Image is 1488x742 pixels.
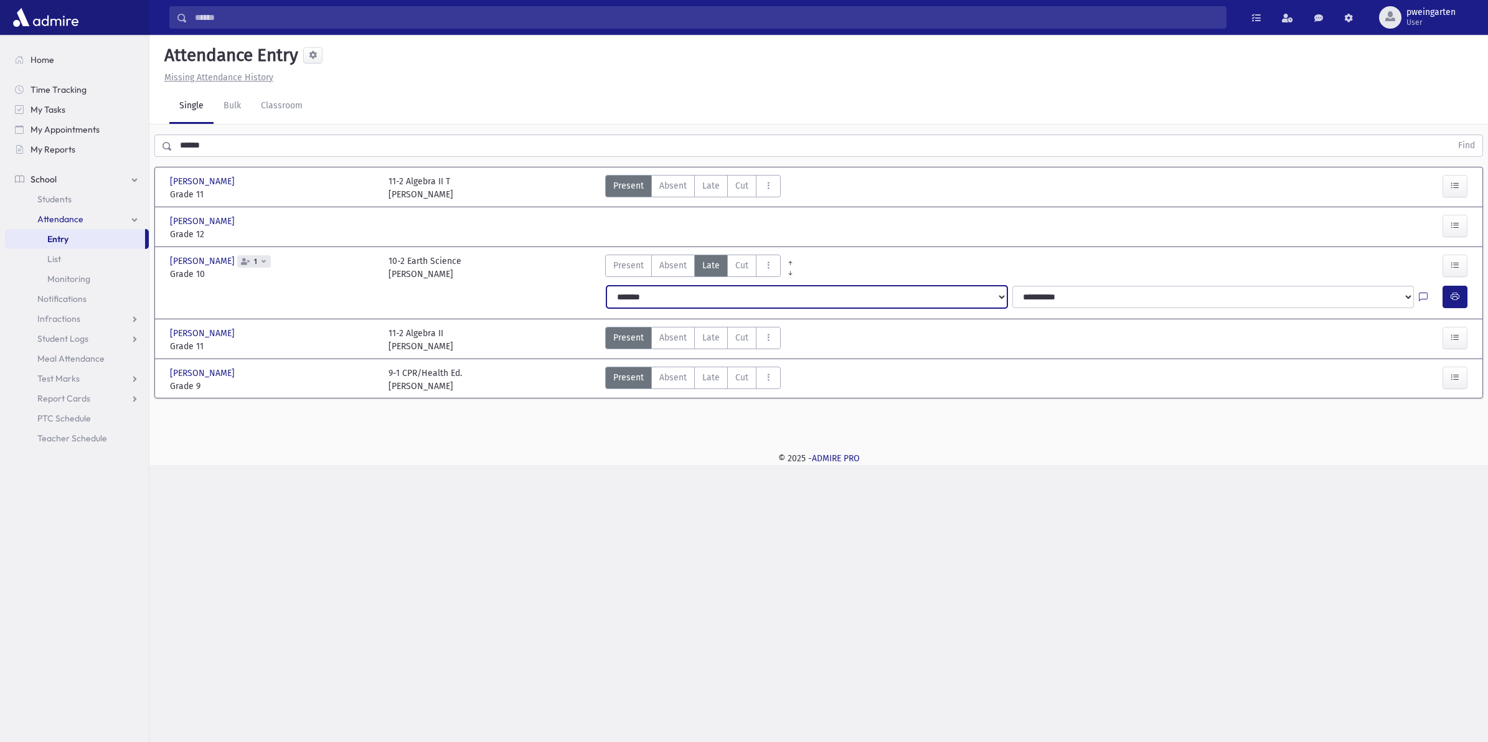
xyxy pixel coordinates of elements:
[5,289,149,309] a: Notifications
[5,349,149,369] a: Meal Attendance
[702,331,720,344] span: Late
[388,327,453,353] div: 11-2 Algebra II [PERSON_NAME]
[31,174,57,185] span: School
[37,373,80,384] span: Test Marks
[613,371,644,384] span: Present
[31,144,75,155] span: My Reports
[37,293,87,304] span: Notifications
[1406,7,1456,17] span: pweingarten
[613,259,644,272] span: Present
[170,327,237,340] span: [PERSON_NAME]
[37,313,80,324] span: Infractions
[170,367,237,380] span: [PERSON_NAME]
[170,228,376,241] span: Grade 12
[659,179,687,192] span: Absent
[659,371,687,384] span: Absent
[613,179,644,192] span: Present
[659,259,687,272] span: Absent
[5,329,149,349] a: Student Logs
[31,124,100,135] span: My Appointments
[702,371,720,384] span: Late
[388,255,461,281] div: 10-2 Earth Science [PERSON_NAME]
[170,380,376,393] span: Grade 9
[37,433,107,444] span: Teacher Schedule
[170,268,376,281] span: Grade 10
[37,353,105,364] span: Meal Attendance
[5,388,149,408] a: Report Cards
[5,408,149,428] a: PTC Schedule
[605,367,781,393] div: AttTypes
[735,179,748,192] span: Cut
[187,6,1226,29] input: Search
[37,214,83,225] span: Attendance
[37,333,88,344] span: Student Logs
[5,120,149,139] a: My Appointments
[605,175,781,201] div: AttTypes
[659,331,687,344] span: Absent
[388,175,453,201] div: 11-2 Algebra II T [PERSON_NAME]
[169,89,214,124] a: Single
[702,179,720,192] span: Late
[702,259,720,272] span: Late
[214,89,251,124] a: Bulk
[170,255,237,268] span: [PERSON_NAME]
[5,428,149,448] a: Teacher Schedule
[252,258,260,266] span: 1
[5,229,145,249] a: Entry
[47,273,90,284] span: Monitoring
[5,169,149,189] a: School
[164,72,273,83] u: Missing Attendance History
[5,249,149,269] a: List
[10,5,82,30] img: AdmirePro
[5,100,149,120] a: My Tasks
[159,45,298,66] h5: Attendance Entry
[170,188,376,201] span: Grade 11
[170,175,237,188] span: [PERSON_NAME]
[159,72,273,83] a: Missing Attendance History
[47,233,68,245] span: Entry
[735,331,748,344] span: Cut
[5,50,149,70] a: Home
[5,80,149,100] a: Time Tracking
[169,452,1468,465] div: © 2025 -
[605,327,781,353] div: AttTypes
[31,84,87,95] span: Time Tracking
[735,259,748,272] span: Cut
[5,309,149,329] a: Infractions
[47,253,61,265] span: List
[1451,135,1482,156] button: Find
[37,413,91,424] span: PTC Schedule
[388,367,462,393] div: 9-1 CPR/Health Ed. [PERSON_NAME]
[613,331,644,344] span: Present
[812,453,860,464] a: ADMIRE PRO
[1406,17,1456,27] span: User
[170,340,376,353] span: Grade 11
[31,54,54,65] span: Home
[605,255,781,281] div: AttTypes
[37,393,90,404] span: Report Cards
[5,209,149,229] a: Attendance
[5,189,149,209] a: Students
[170,215,237,228] span: [PERSON_NAME]
[5,369,149,388] a: Test Marks
[37,194,72,205] span: Students
[5,139,149,159] a: My Reports
[5,269,149,289] a: Monitoring
[251,89,313,124] a: Classroom
[735,371,748,384] span: Cut
[31,104,65,115] span: My Tasks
